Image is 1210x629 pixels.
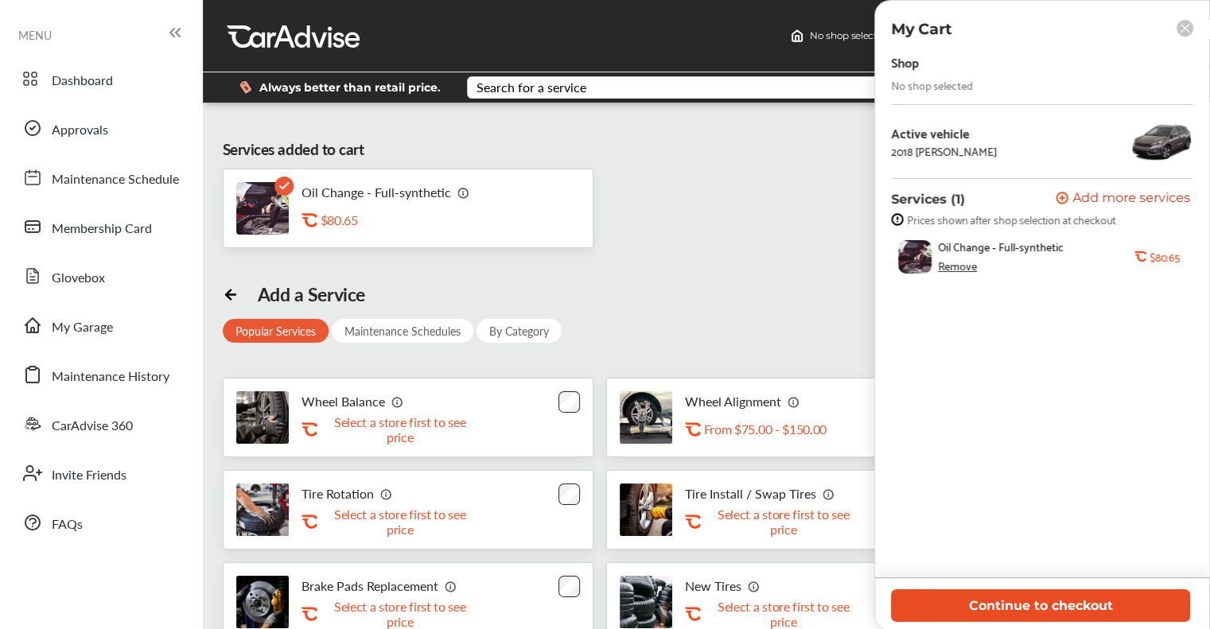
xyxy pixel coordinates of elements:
[223,138,364,161] div: Services added to cart
[1056,192,1193,207] a: Add more services
[14,452,187,494] a: Invite Friends
[302,184,451,200] p: Oil Change - Full-synthetic
[445,580,457,592] img: info_icon_vector.svg
[236,576,289,628] img: brake-pads-replacement-thumb.jpg
[239,80,251,94] img: dollor_label_vector.a70140d1.svg
[810,29,889,42] span: No shop selected
[321,599,480,629] p: Select a store first to see price
[788,395,800,408] img: info_icon_vector.svg
[477,81,586,94] div: Search for a service
[52,317,113,338] span: My Garage
[391,395,404,408] img: info_icon_vector.svg
[891,51,919,72] div: Shop
[748,580,761,592] img: info_icon_vector.svg
[891,145,997,157] div: 2018 [PERSON_NAME]
[823,487,835,500] img: info_icon_vector.svg
[1072,192,1190,207] span: Add more services
[891,20,951,38] p: My Cart
[685,394,781,409] p: Wheel Alignment
[891,589,1190,622] button: Continue to checkout
[302,578,438,593] p: Brake Pads Replacement
[685,486,816,501] p: Tire Install / Swap Tires
[52,416,133,437] span: CarAdvise 360
[236,391,289,444] img: tire-wheel-balance-thumb.jpg
[1150,250,1179,263] b: $80.65
[332,319,473,343] div: Maintenance Schedules
[258,283,365,305] div: Add a Service
[1130,118,1193,165] img: 12481_st0640_046.jpg
[477,319,562,343] div: By Category
[791,29,803,42] img: header-home-logo.8d720a4f.svg
[704,421,827,437] p: From $75.00 - $150.00
[620,576,672,628] img: new-tires-thumb.jpg
[938,240,1064,253] span: Oil Change - Full-synthetic
[321,414,480,445] p: Select a store first to see price
[14,107,187,149] a: Approvals
[891,79,973,91] div: No shop selected
[704,599,863,629] p: Select a store first to see price
[14,255,187,297] a: Glovebox
[52,514,83,535] span: FAQs
[938,259,977,272] div: Remove
[236,182,289,235] img: oil-change-thumb.jpg
[321,212,480,227] div: $80.65
[380,487,393,500] img: info_icon_vector.svg
[907,213,1115,226] span: Prices shown after shop selection at checkout
[14,403,187,445] a: CarAdvise 360
[891,213,904,226] img: info-strock.ef5ea3fe.svg
[14,354,187,395] a: Maintenance History
[1056,192,1190,207] button: Add more services
[14,206,187,247] a: Membership Card
[52,169,179,190] span: Maintenance Schedule
[52,120,108,141] span: Approvals
[685,578,741,593] p: New Tires
[52,71,113,91] span: Dashboard
[223,319,329,343] div: Popular Services
[18,29,52,41] span: MENU
[891,192,965,207] p: Services (1)
[259,82,441,93] span: Always better than retail price.
[52,268,105,289] span: Glovebox
[14,502,187,543] a: FAQs
[620,483,672,536] img: tire-install-swap-tires-thumb.jpg
[236,483,289,536] img: tire-rotation-thumb.jpg
[891,126,997,140] div: Active vehicle
[302,394,385,409] p: Wheel Balance
[14,157,187,198] a: Maintenance Schedule
[321,507,480,537] p: Select a store first to see price
[898,240,932,274] img: oil-change-thumb.jpg
[620,391,672,444] img: wheel-alignment-thumb.jpg
[14,58,187,99] a: Dashboard
[52,219,152,239] span: Membership Card
[704,507,863,537] p: Select a store first to see price
[302,486,374,501] p: Tire Rotation
[14,305,187,346] a: My Garage
[52,465,126,486] span: Invite Friends
[52,367,169,387] span: Maintenance History
[457,186,470,199] img: info_icon_vector.svg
